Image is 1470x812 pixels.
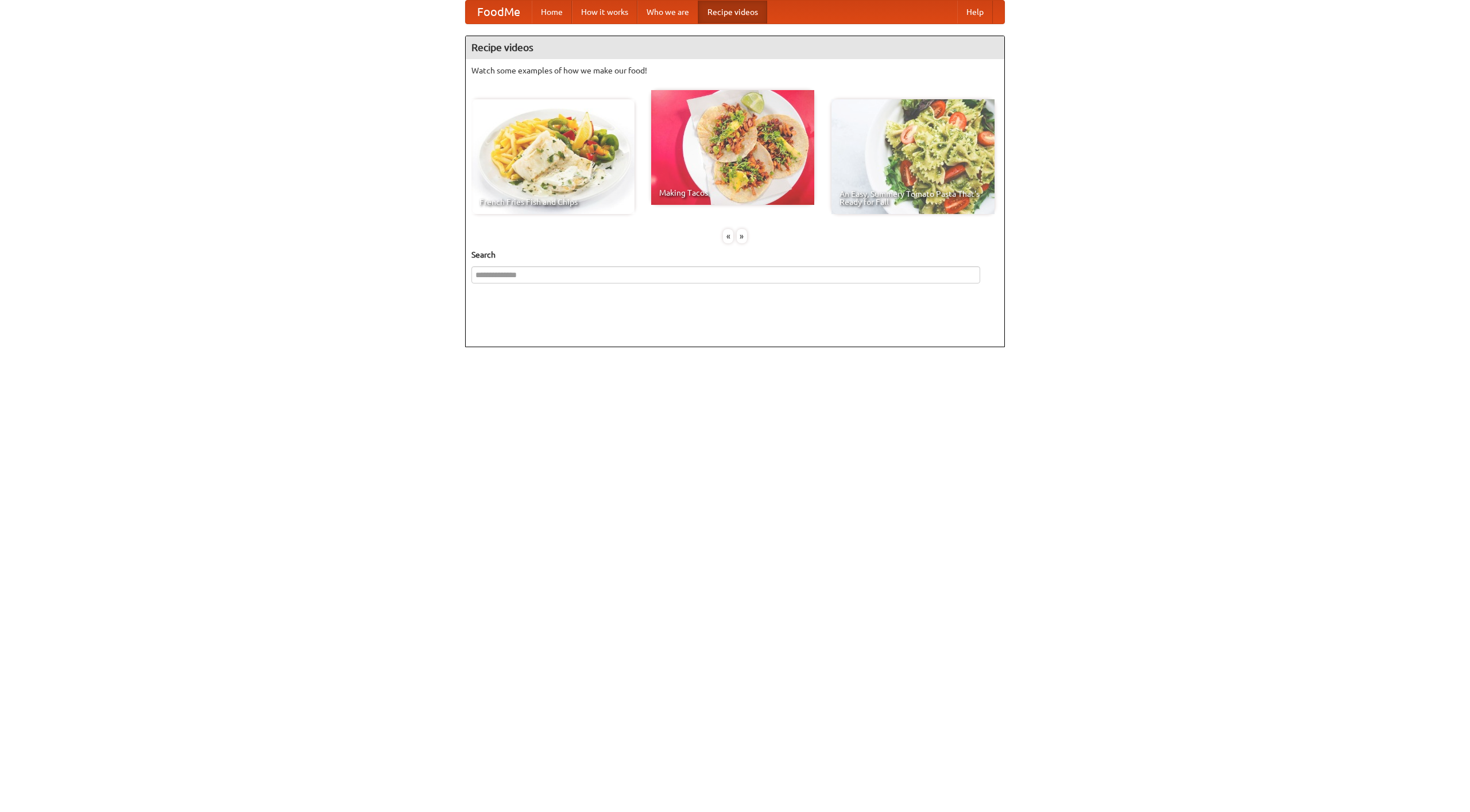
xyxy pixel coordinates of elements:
[466,36,1004,59] h4: Recipe videos
[471,249,999,261] h5: Search
[840,190,987,206] span: An Easy, Summery Tomato Pasta That's Ready for Fall
[737,229,747,243] div: »
[532,1,572,24] a: Home
[651,90,814,205] a: Making Tacos
[466,1,532,24] a: FoodMe
[957,1,993,24] a: Help
[637,1,698,24] a: Who we are
[479,198,626,206] span: French Fries Fish and Chips
[831,99,995,214] a: An Easy, Summery Tomato Pasta That's Ready for Fall
[572,1,637,24] a: How it works
[471,99,635,214] a: French Fries Fish and Chips
[659,189,806,197] span: Making Tacos
[698,1,767,24] a: Recipe videos
[723,229,733,243] div: «
[471,65,999,76] p: Watch some examples of how we make our food!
